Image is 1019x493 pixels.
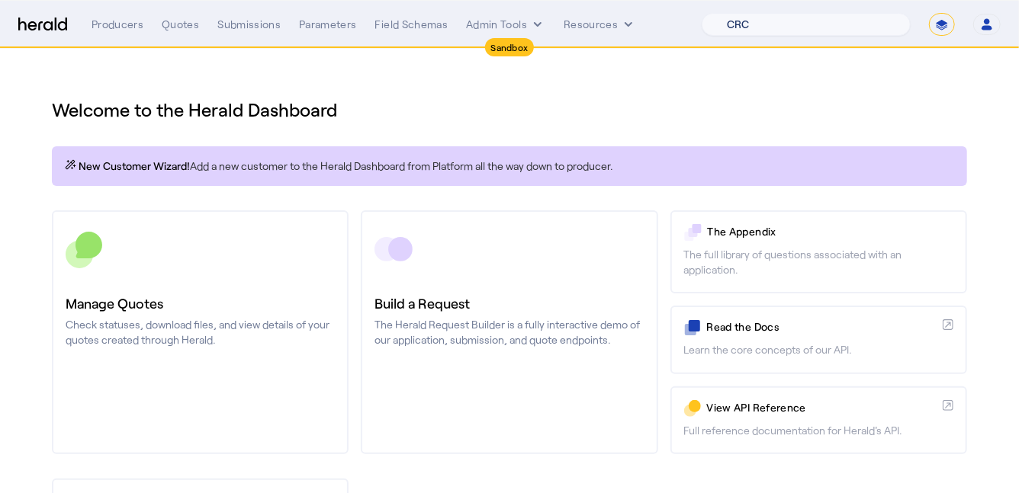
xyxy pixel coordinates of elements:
h3: Manage Quotes [66,293,335,314]
a: View API ReferenceFull reference documentation for Herald's API. [670,386,967,454]
p: The Herald Request Builder is a fully interactive demo of our application, submission, and quote ... [374,317,644,347]
div: Quotes [162,17,199,32]
h3: Build a Request [374,293,644,314]
img: Herald Logo [18,18,67,32]
p: The Appendix [708,224,953,239]
div: Sandbox [485,38,535,56]
a: Read the DocsLearn the core concepts of our API. [670,306,967,373]
span: New Customer Wizard! [79,158,190,174]
div: Submissions [217,17,281,32]
p: Add a new customer to the Herald Dashboard from Platform all the way down to producer. [64,158,955,174]
button: internal dropdown menu [466,17,545,32]
div: Producers [92,17,143,32]
p: Read the Docs [707,319,937,335]
div: Field Schemas [375,17,448,32]
p: Full reference documentation for Herald's API. [684,423,953,438]
a: The AppendixThe full library of questions associated with an application. [670,210,967,293]
a: Manage QuotesCheck statuses, download files, and view details of your quotes created through Herald. [52,210,349,454]
p: Learn the core concepts of our API. [684,342,953,357]
a: Build a RequestThe Herald Request Builder is a fully interactive demo of our application, submiss... [361,210,657,454]
p: View API Reference [707,400,937,415]
h1: Welcome to the Herald Dashboard [52,98,967,122]
button: Resources dropdown menu [564,17,636,32]
p: The full library of questions associated with an application. [684,247,953,277]
p: Check statuses, download files, and view details of your quotes created through Herald. [66,317,335,347]
div: Parameters [299,17,357,32]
